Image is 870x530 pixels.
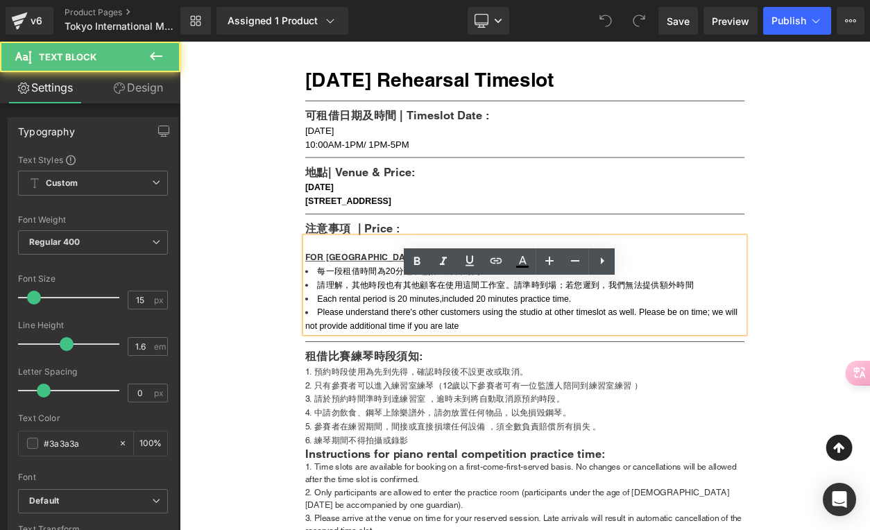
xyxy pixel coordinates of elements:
span: FOR [GEOGRAPHIC_DATA] ON STAGE: [153,257,352,268]
b: Custom [46,178,78,189]
button: Undo [592,7,620,35]
div: Typography [18,118,75,137]
h5: 注意事項 | Price : [153,217,687,238]
div: Line Height [18,320,168,330]
b: Regular 400 [29,237,80,247]
div: Text Color [18,413,168,423]
div: Text Styles [18,154,168,165]
li: 練琴期間不得拍攝或錄影 [153,477,687,493]
h5: 地點| Venue & Price: [153,148,687,169]
a: New Library [180,7,211,35]
div: Font [18,472,168,482]
span: Tokyo International Music Competition - Practice Timeslot [65,21,177,32]
div: Font Size [18,274,168,284]
a: v6 [6,7,53,35]
li: 中請勿飲食、鋼琴上除樂譜外，請勿放置任何物品，以免損毀鋼琴。 [153,443,687,460]
li: 參賽者在練習期間，間接或直接損壞任何設備 ，須全數負責賠償所有損失 。 [153,460,687,477]
div: Font Weight [18,215,168,225]
li: 只有參賽者可以進入練習室練琴（12歲以下參賽者可有一位監護人陪同到練習室練習 ） [153,410,687,427]
div: Open Intercom Messenger [823,483,856,516]
h5: 租借比賽練琴時段須知: [153,373,687,393]
span: Please understand there's other customers using the studio at other timeslot as well. Please be o... [153,323,681,352]
div: v6 [28,12,45,30]
span: px [154,388,166,397]
li: 預約時段使用為先到先得，確認時段後不設更改或取消。 [153,393,687,410]
div: Assigned 1 Product [228,14,337,28]
i: Default [29,495,59,507]
span: Save [667,14,690,28]
span: em [154,342,166,351]
span: [DATE] [153,103,187,114]
span: Each rental period is 20 minutes,included 20 minutes practice time. [167,307,476,318]
span: 請理解，其他時段也有其他顧客在使用這間工作室。請準時到場；若您遲到，我們無法提供額外時間 [167,290,625,302]
button: Redo [625,7,653,35]
b: [DATE] [153,171,187,183]
div: % [134,431,167,456]
a: Product Pages [65,7,203,18]
span: Text Block [39,51,96,62]
h5: 可租借日期及時間 | Timeslot Date : [153,80,687,101]
button: More [837,7,864,35]
a: Design [93,72,183,103]
button: Publish [763,7,831,35]
span: Preview [712,14,749,28]
a: Preview [703,7,758,35]
span: px [154,296,166,305]
span: Publish [771,15,806,26]
span: 每一段租借時間為20分鐘 , 包括20練習時間 [167,273,366,285]
a: [DATE] Rehearsal Timeslot [153,33,455,61]
input: Color [44,436,112,451]
strong: Instructions for piano rental competition practice time: [153,493,518,510]
b: [STREET_ADDRESS] [153,188,257,200]
span: 10:00AM-1PM/ 1PM-5PM [153,119,279,131]
div: Letter Spacing [18,367,168,377]
li: 請於預約時間準時到達練習室 ，逾時未到將自動取消原預約時段。 [153,427,687,443]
